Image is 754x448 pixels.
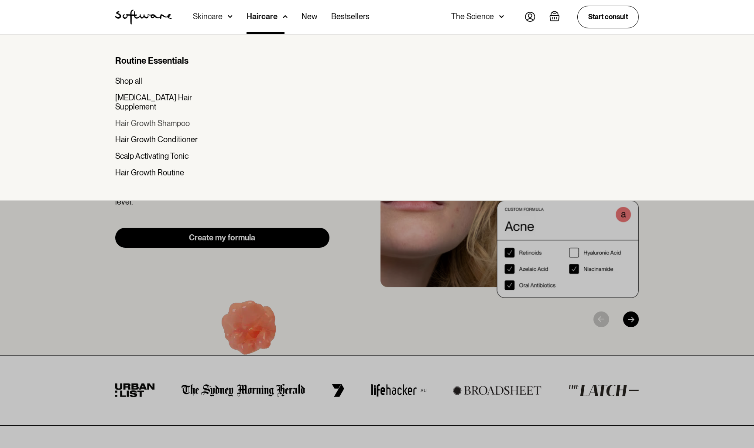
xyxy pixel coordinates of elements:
a: Hair Growth Conditioner [115,135,225,144]
img: arrow down [283,12,288,21]
a: Start consult [577,6,639,28]
a: home [115,10,172,24]
img: arrow down [499,12,504,21]
img: Software Logo [115,10,172,24]
div: The Science [451,12,494,21]
a: Hair Growth Routine [115,168,225,178]
div: Scalp Activating Tonic [115,151,188,161]
a: Hair Growth Shampoo [115,119,225,128]
div: Routine Essentials [115,55,225,66]
img: arrow down [228,12,233,21]
a: [MEDICAL_DATA] Hair Supplement [115,93,225,112]
div: Hair Growth Shampoo [115,119,190,128]
div: Skincare [193,12,223,21]
div: Hair Growth Conditioner [115,135,198,144]
a: Open cart containing items [549,11,563,23]
a: Scalp Activating Tonic [115,151,225,161]
div: Haircare [247,12,278,21]
div: Hair Growth Routine [115,168,184,178]
div: Shop all [115,76,142,86]
a: Shop all [115,76,225,86]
